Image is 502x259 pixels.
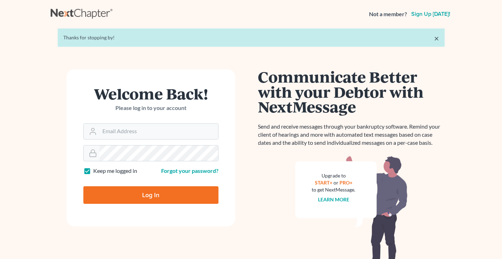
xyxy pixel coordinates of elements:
a: Forgot your password? [161,167,218,174]
input: Email Address [100,124,218,139]
span: or [333,180,338,186]
a: START+ [315,180,332,186]
a: Sign up [DATE]! [410,11,452,17]
div: Thanks for stopping by! [63,34,439,41]
strong: Not a member? [369,10,407,18]
div: Upgrade to [312,172,356,179]
input: Log In [83,186,218,204]
a: Learn more [318,196,349,202]
div: to get NextMessage. [312,186,356,193]
p: Please log in to your account [83,104,218,112]
h1: Communicate Better with your Debtor with NextMessage [258,69,445,114]
h1: Welcome Back! [83,86,218,101]
label: Keep me logged in [93,167,137,175]
p: Send and receive messages through your bankruptcy software. Remind your client of hearings and mo... [258,123,445,147]
a: × [434,34,439,43]
a: PRO+ [339,180,352,186]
